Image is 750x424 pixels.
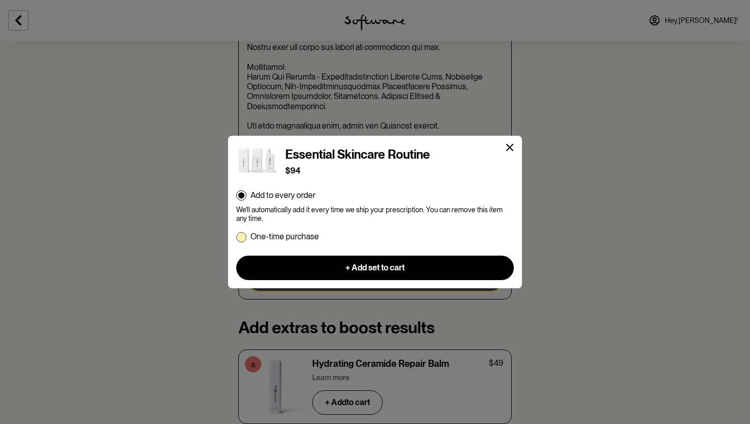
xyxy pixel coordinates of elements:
[251,232,319,241] p: One-time purchase
[236,206,514,223] p: We'll automatically add it every time we ship your prescription. You can remove this item any time.
[251,190,315,200] p: Add to every order
[236,146,277,177] img: product
[236,256,514,280] button: + Add set to cart
[285,147,430,162] h4: Essential Skincare Routine
[345,263,405,272] span: + Add set to cart
[285,166,430,176] p: $94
